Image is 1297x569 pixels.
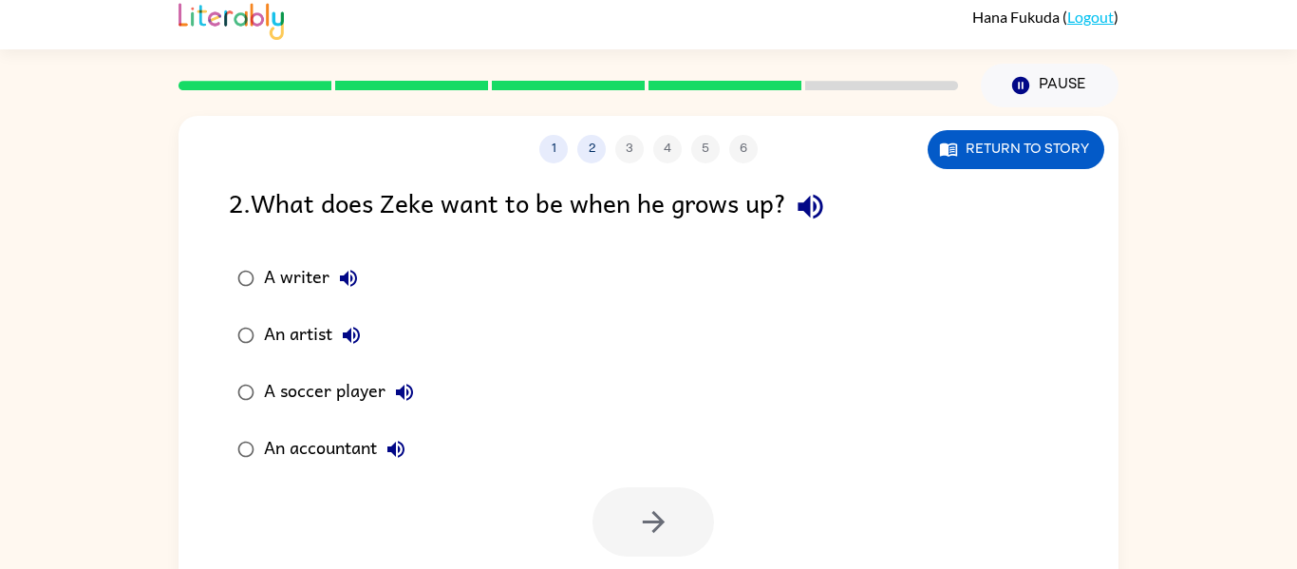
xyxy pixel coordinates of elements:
[972,8,1118,26] div: ( )
[264,373,423,411] div: A soccer player
[385,373,423,411] button: A soccer player
[928,130,1104,169] button: Return to story
[1067,8,1114,26] a: Logout
[981,64,1118,107] button: Pause
[264,259,367,297] div: A writer
[577,135,606,163] button: 2
[264,316,370,354] div: An artist
[972,8,1062,26] span: Hana Fukuda
[229,182,1068,231] div: 2 . What does Zeke want to be when he grows up?
[539,135,568,163] button: 1
[377,430,415,468] button: An accountant
[332,316,370,354] button: An artist
[264,430,415,468] div: An accountant
[329,259,367,297] button: A writer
